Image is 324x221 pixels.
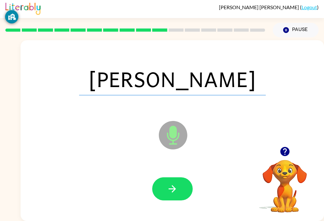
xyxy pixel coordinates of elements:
img: Literably [5,1,40,15]
video: Your browser must support playing .mp4 files to use Literably. Please try using another browser. [253,150,316,213]
span: [PERSON_NAME] [PERSON_NAME] [219,4,300,10]
button: GoGuardian Privacy Information [5,10,18,23]
span: [PERSON_NAME] [79,62,266,95]
button: Pause [273,23,319,37]
a: Logout [302,4,317,10]
div: ( ) [219,4,319,10]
